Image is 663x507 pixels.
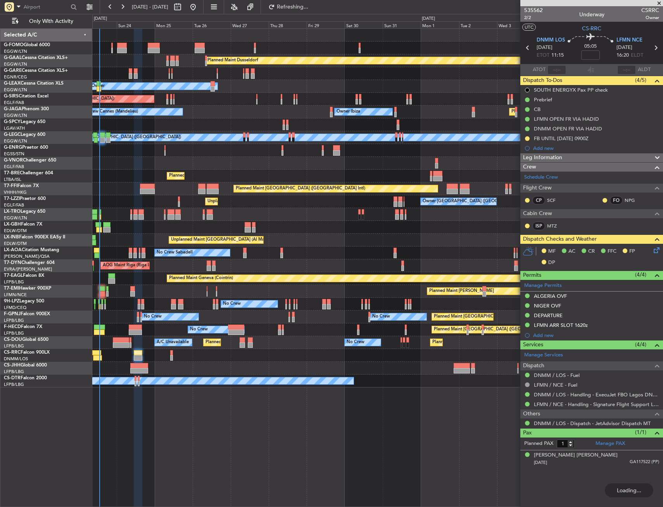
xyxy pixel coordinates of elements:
[4,299,19,304] span: 9H-LPZ
[459,21,497,28] div: Tue 2
[548,248,556,255] span: MF
[533,66,546,74] span: ATOT
[4,337,48,342] a: CS-DOUGlobal 6500
[4,273,44,278] a: T7-EAGLFalcon 8X
[534,391,659,398] a: DNMM / LOS - Handling - ExecuJet FBO Lagos DNMM / LOS
[534,451,618,459] div: [PERSON_NAME] [PERSON_NAME]
[551,52,564,59] span: 11:15
[269,21,307,28] div: Thu 28
[205,337,328,348] div: Planned Maint [GEOGRAPHIC_DATA] ([GEOGRAPHIC_DATA])
[4,286,51,291] a: T7-EMIHawker 900XP
[4,56,68,60] a: G-GAALCessna Citation XLS+
[4,273,23,278] span: T7-EAGL
[9,15,84,28] button: Only With Activity
[4,363,21,368] span: CS-JHH
[4,177,21,182] a: LTBA/ISL
[4,94,48,99] a: G-SIRSCitation Excel
[4,132,21,137] span: G-LEGC
[610,196,623,205] div: FO
[4,337,22,342] span: CS-DOU
[4,376,47,380] a: CS-DTRFalcon 2000
[4,107,49,111] a: G-JAGAPhenom 300
[616,44,632,52] span: [DATE]
[579,10,604,19] div: Underway
[383,21,421,28] div: Sun 31
[4,266,52,272] a: EVRA/[PERSON_NAME]
[523,361,544,370] span: Dispatch
[630,459,659,465] span: GA117522 (PP)
[103,260,155,271] div: AOG Maint Riga (Riga Intl)
[4,158,23,163] span: G-VNOR
[4,43,50,47] a: G-FOMOGlobal 6000
[4,241,27,247] a: EDLW/DTM
[534,293,567,299] div: ALGERIA OVF
[144,311,162,323] div: No Crew
[4,343,24,349] a: LFPB/LBG
[524,351,563,359] a: Manage Services
[641,6,659,14] span: CSRRC
[4,369,24,375] a: LFPB/LBG
[155,21,193,28] div: Mon 25
[276,4,309,10] span: Refreshing...
[4,87,27,93] a: EGGW/LTN
[534,302,561,309] div: NIGER OVF
[524,174,558,181] a: Schedule Crew
[533,332,659,339] div: Add new
[523,153,562,162] span: Leg Information
[547,222,565,229] a: MTZ
[4,312,50,316] a: F-GPNJFalcon 900EX
[4,248,22,252] span: LX-AOA
[4,184,17,188] span: T7-FFI
[523,340,543,349] span: Services
[641,14,659,21] span: Owner
[223,298,241,310] div: No Crew
[533,145,659,151] div: Add new
[4,164,24,170] a: EGLF/FAB
[169,170,262,182] div: Planned Maint Warsaw ([GEOGRAPHIC_DATA])
[4,209,45,214] a: LX-TROLegacy 650
[532,222,545,230] div: ISP
[635,271,646,279] span: (4/4)
[4,350,21,355] span: CS-RRC
[4,120,45,124] a: G-SPCYLegacy 650
[4,49,27,54] a: EGGW/LTN
[171,234,286,246] div: Unplanned Maint [GEOGRAPHIC_DATA] (Al Maktoum Intl)
[4,312,21,316] span: F-GPNJ
[4,286,19,291] span: T7-EMI
[524,282,562,290] a: Manage Permits
[523,429,532,438] span: Pax
[4,74,27,80] a: EGNR/CEG
[605,483,653,497] div: Loading...
[625,197,642,204] a: NPG
[4,56,22,60] span: G-GAAL
[4,299,44,304] a: 9H-LPZLegacy 500
[534,382,577,388] a: LFMN / NCE - Fuel
[4,260,21,265] span: T7-DYN
[4,228,27,234] a: EDLW/DTM
[231,21,269,28] div: Wed 27
[4,68,22,73] span: G-GARE
[523,410,540,418] span: Others
[523,271,541,280] span: Permits
[429,285,494,297] div: Planned Maint [PERSON_NAME]
[635,428,646,436] span: (1/1)
[534,87,608,93] div: SOUTH ENERGYX Pax PP check
[4,43,24,47] span: G-FOMO
[4,235,65,240] a: LX-INBFalcon 900EX EASy II
[4,215,27,221] a: EGGW/LTN
[190,324,208,335] div: No Crew
[4,138,27,144] a: EGGW/LTN
[347,337,364,348] div: No Crew
[635,76,646,84] span: (4/5)
[534,401,659,408] a: LFMN / NCE - Handling - Signature Flight Support LFMN / NCE
[79,21,117,28] div: Sat 23
[584,43,597,50] span: 05:05
[524,440,553,448] label: Planned PAX
[307,21,345,28] div: Fri 29
[523,209,552,218] span: Cabin Crew
[4,279,24,285] a: LFPB/LBG
[4,330,24,336] a: LFPB/LBG
[4,61,27,67] a: EGGW/LTN
[372,311,390,323] div: No Crew
[547,65,566,75] input: --:--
